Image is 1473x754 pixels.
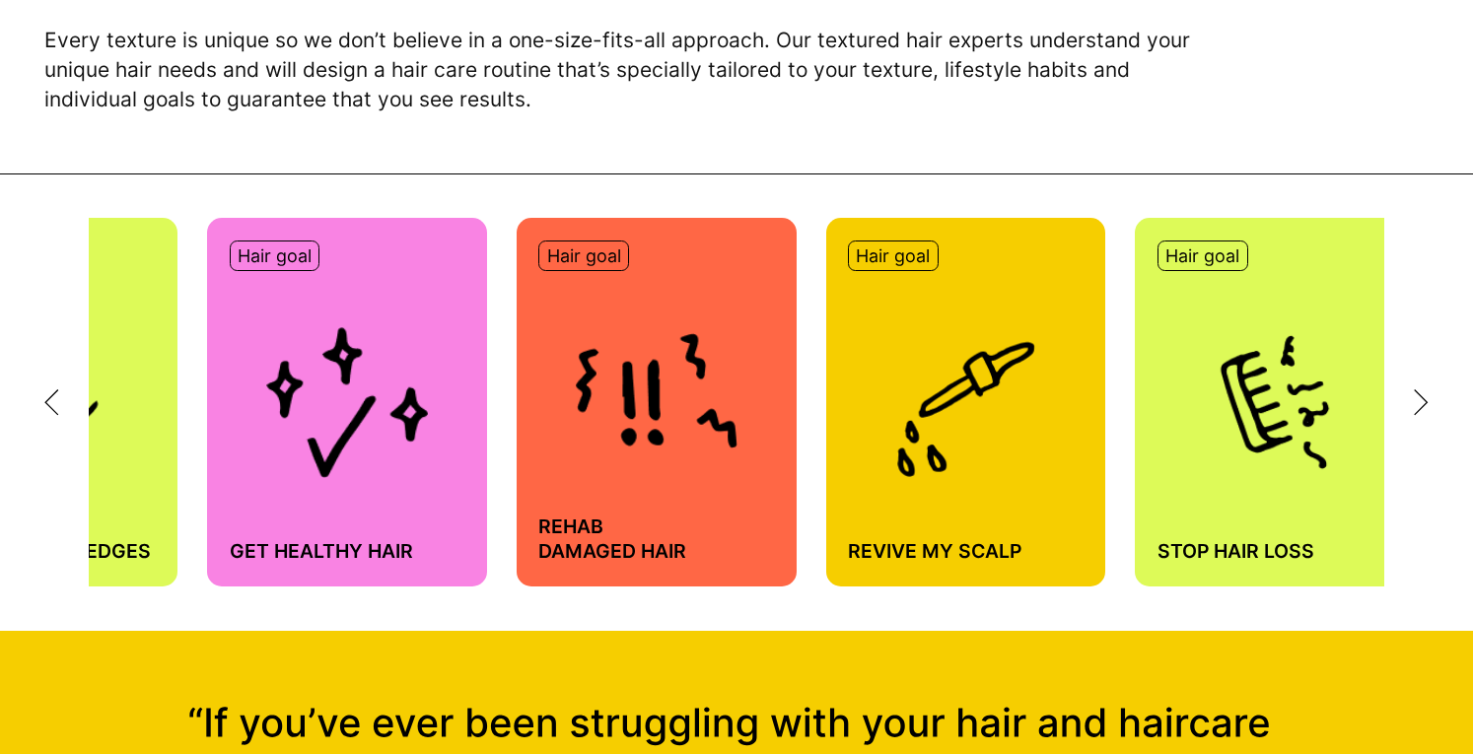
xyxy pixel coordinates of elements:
h4: Revive my scalp [848,539,1084,564]
p: Hair goal [1165,244,1239,267]
p: Hair goal [856,244,930,267]
p: Hair goal [547,244,621,267]
p: Every texture is unique so we don’t believe in a one-size-fits-all approach. Our textured hair ex... [44,26,1223,114]
h4: Rehab Damaged Hair [538,514,774,564]
h4: Stop hair loss [1157,539,1393,564]
h4: Get Healthy Hair [230,539,465,564]
p: Hair goal [238,244,312,267]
